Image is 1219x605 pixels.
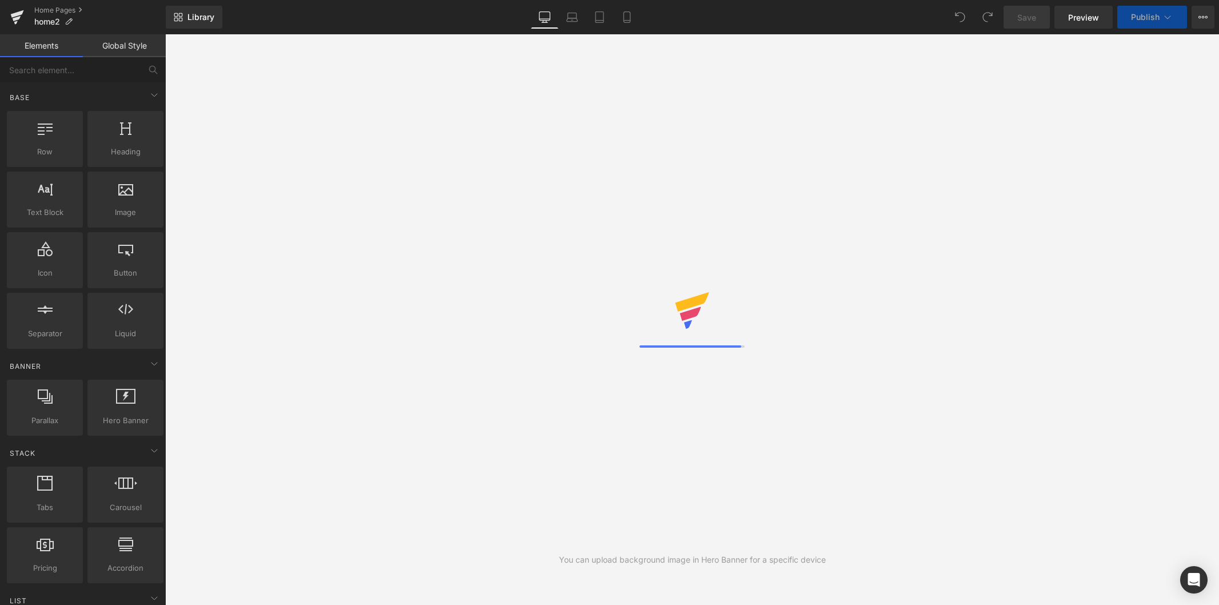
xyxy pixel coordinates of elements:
[91,501,160,514] span: Carousel
[949,6,972,29] button: Undo
[976,6,999,29] button: Redo
[91,328,160,340] span: Liquid
[10,501,79,514] span: Tabs
[9,92,31,103] span: Base
[91,562,160,574] span: Accordion
[187,12,214,22] span: Library
[558,6,586,29] a: Laptop
[613,6,641,29] a: Mobile
[166,6,222,29] a: New Library
[91,146,160,158] span: Heading
[10,206,79,218] span: Text Block
[1068,11,1099,23] span: Preview
[34,6,166,15] a: Home Pages
[1192,6,1214,29] button: More
[531,6,558,29] a: Desktop
[10,328,79,340] span: Separator
[91,415,160,427] span: Hero Banner
[91,267,160,279] span: Button
[91,206,160,218] span: Image
[10,562,79,574] span: Pricing
[9,361,42,372] span: Banner
[10,146,79,158] span: Row
[1117,6,1187,29] button: Publish
[9,448,37,459] span: Stack
[10,415,79,427] span: Parallax
[1131,13,1160,22] span: Publish
[586,6,613,29] a: Tablet
[1054,6,1113,29] a: Preview
[1017,11,1036,23] span: Save
[559,554,826,566] div: You can upload background image in Hero Banner for a specific device
[10,267,79,279] span: Icon
[1180,566,1208,594] div: Open Intercom Messenger
[34,17,60,26] span: home2
[83,34,166,57] a: Global Style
